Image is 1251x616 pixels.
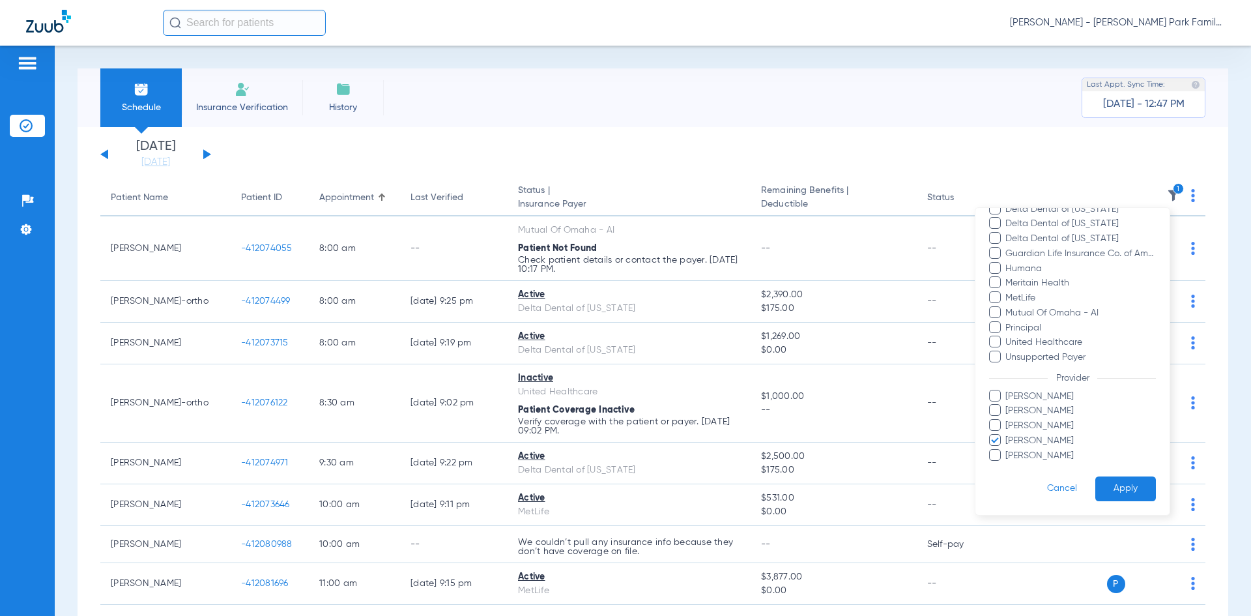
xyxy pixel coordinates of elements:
span: [PERSON_NAME] [1005,449,1156,463]
span: Unsupported Payer [1005,351,1156,364]
span: [PERSON_NAME] [1005,419,1156,433]
button: Apply [1095,477,1156,502]
span: United Healthcare [1005,336,1156,349]
button: Cancel [1029,477,1095,502]
span: Meritain Health [1005,276,1156,290]
span: [PERSON_NAME] [1005,434,1156,448]
span: Delta Dental of [US_STATE] [1005,203,1156,216]
span: Principal [1005,321,1156,335]
span: MetLife [1005,291,1156,305]
span: Mutual Of Omaha - AI [1005,306,1156,320]
span: Delta Dental of [US_STATE] [1005,232,1156,246]
span: Provider [1048,374,1097,383]
span: Delta Dental of [US_STATE] [1005,217,1156,231]
span: [PERSON_NAME] [1005,390,1156,403]
span: Humana [1005,262,1156,276]
span: Guardian Life Insurance Co. of America [1005,247,1156,261]
span: [PERSON_NAME] [1005,404,1156,418]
